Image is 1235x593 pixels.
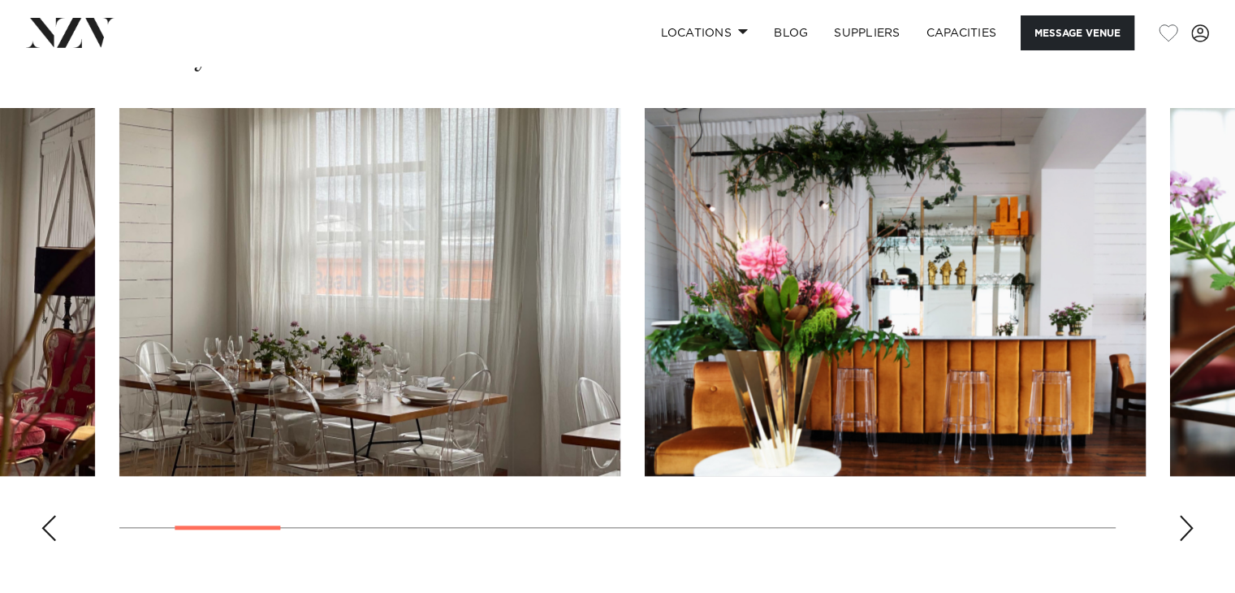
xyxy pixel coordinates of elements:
a: BLOG [761,15,821,50]
swiper-slide: 3 / 18 [645,108,1146,476]
button: Message Venue [1021,15,1134,50]
a: Capacities [913,15,1010,50]
swiper-slide: 2 / 18 [119,108,620,476]
a: Locations [647,15,761,50]
a: SUPPLIERS [821,15,913,50]
img: nzv-logo.png [26,18,114,47]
